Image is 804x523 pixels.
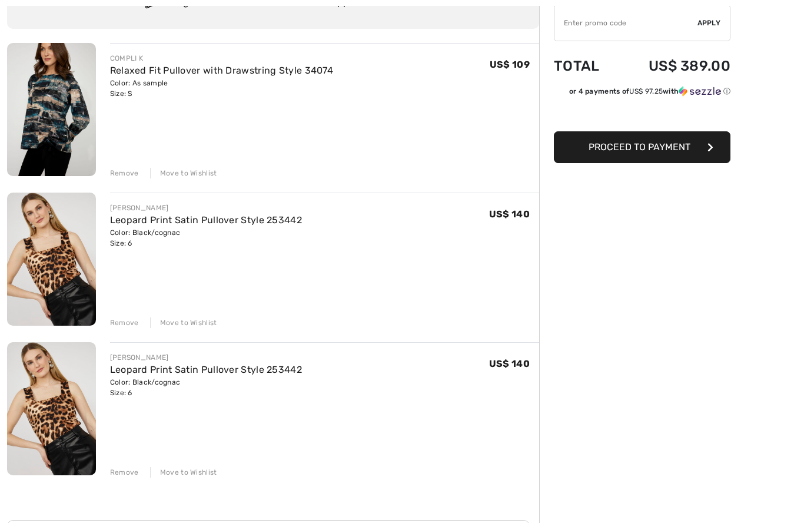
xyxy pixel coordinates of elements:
div: Remove [110,467,139,478]
td: US$ 389.00 [617,46,730,86]
button: Proceed to Payment [554,131,730,163]
div: Move to Wishlist [150,168,217,178]
span: US$ 97.25 [629,87,663,95]
span: US$ 140 [489,208,530,220]
div: Remove [110,317,139,328]
iframe: PayPal-paypal [554,101,730,127]
div: [PERSON_NAME] [110,352,302,363]
a: Relaxed Fit Pullover with Drawstring Style 34074 [110,65,333,76]
img: Leopard Print Satin Pullover Style 253442 [7,342,96,475]
a: Leopard Print Satin Pullover Style 253442 [110,214,302,226]
div: or 4 payments ofUS$ 97.25withSezzle Click to learn more about Sezzle [554,86,730,101]
div: Color: Black/cognac Size: 6 [110,377,302,398]
img: Sezzle [679,86,721,97]
div: [PERSON_NAME] [110,203,302,213]
td: Total [554,46,617,86]
div: Move to Wishlist [150,317,217,328]
span: Proceed to Payment [589,141,690,153]
span: US$ 109 [490,59,530,70]
img: Leopard Print Satin Pullover Style 253442 [7,193,96,326]
a: Leopard Print Satin Pullover Style 253442 [110,364,302,375]
div: Move to Wishlist [150,467,217,478]
div: Color: Black/cognac Size: 6 [110,227,302,249]
span: Apply [697,18,721,28]
span: US$ 140 [489,358,530,369]
input: Promo code [554,5,697,41]
div: Remove [110,168,139,178]
div: Color: As sample Size: S [110,78,333,99]
img: Relaxed Fit Pullover with Drawstring Style 34074 [7,43,96,176]
div: COMPLI K [110,53,333,64]
div: or 4 payments of with [569,86,730,97]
